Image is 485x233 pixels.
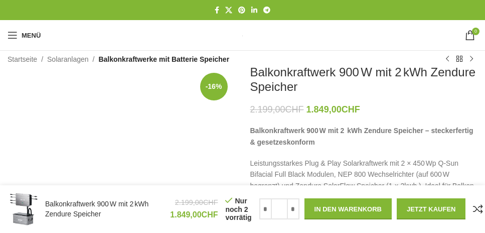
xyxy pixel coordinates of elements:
[342,104,360,114] span: CHF
[212,4,222,17] a: Facebook Social Link
[235,4,248,17] a: Pinterest Social Link
[225,196,251,222] p: Nur noch 2 vorrätig
[203,198,218,206] span: CHF
[472,28,479,35] span: 0
[45,199,163,219] h4: Balkonkraftwerk 900 W mit 2 kWh Zendure Speicher
[397,198,466,219] button: Jetzt kaufen
[250,65,478,94] h1: Balkonkraftwerk 900 W mit 2 kWh Zendure Speicher
[242,31,243,39] a: Logo der Website
[202,210,218,219] span: CHF
[98,54,229,65] a: Balkonkraftwerke mit Batterie Speicher
[222,4,235,17] a: X Social Link
[250,104,304,114] bdi: 2.199,00
[8,54,37,65] a: Startseite
[465,53,477,65] a: Nächstes Produkt
[175,198,218,206] bdi: 2.199,00
[8,193,40,225] img: Balkonkraftwerk 900 W mit 2 kWh Zendure Speicher
[200,73,228,100] span: -16%
[285,104,304,114] span: CHF
[272,198,287,219] input: Produktmenge
[460,25,480,45] a: 0
[306,104,360,114] bdi: 1.849,00
[8,54,229,65] nav: Breadcrumb
[248,4,260,17] a: LinkedIn Social Link
[304,198,392,219] button: In den Warenkorb
[170,210,218,219] bdi: 1.849,00
[441,53,453,65] a: Vorheriges Produkt
[22,32,41,39] span: Menü
[47,54,89,65] a: Solaranlagen
[3,25,46,45] a: Mobiles Menü öffnen
[260,4,273,17] a: Telegram Social Link
[250,127,473,146] strong: Balkonkraftwerk 900 W mit 2 kWh Zendure Speicher – steckerfertig & gesetzeskonform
